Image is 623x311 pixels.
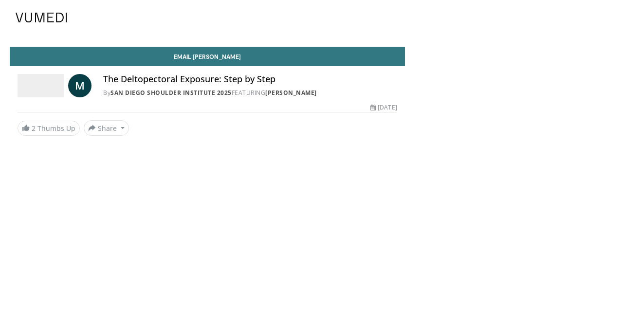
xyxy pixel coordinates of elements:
[370,103,397,112] div: [DATE]
[18,74,64,97] img: San Diego Shoulder Institute 2025
[18,121,80,136] a: 2 Thumbs Up
[68,74,92,97] a: M
[84,120,129,136] button: Share
[103,89,397,97] div: By FEATURING
[103,74,397,85] h4: The Deltopectoral Exposure: Step by Step
[32,124,36,133] span: 2
[16,13,67,22] img: VuMedi Logo
[110,89,232,97] a: San Diego Shoulder Institute 2025
[10,47,405,66] a: Email [PERSON_NAME]
[265,89,317,97] a: [PERSON_NAME]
